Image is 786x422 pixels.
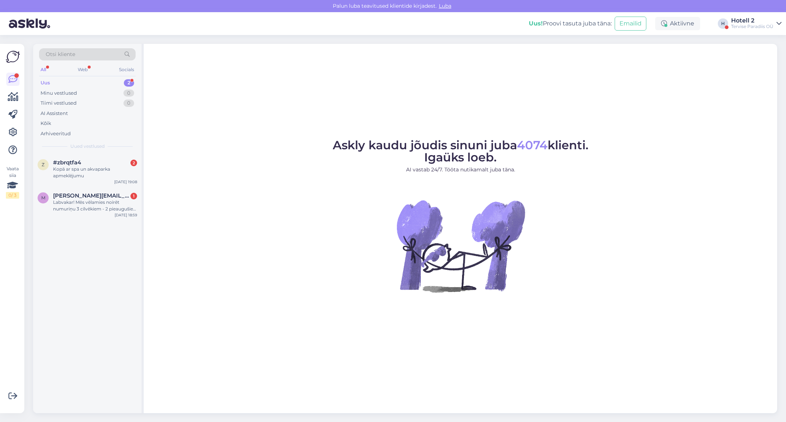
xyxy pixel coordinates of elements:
div: Socials [118,65,136,74]
div: 1 [130,193,137,199]
b: Uus! [529,20,543,27]
div: Kopā ar spa un akvaparka apmeklējumu [53,166,137,179]
div: Arhiveeritud [41,130,71,137]
div: Hotell 2 [731,18,773,24]
p: AI vastab 24/7. Tööta nutikamalt juba täna. [333,166,588,174]
span: Askly kaudu jõudis sinuni juba klienti. Igaüks loeb. [333,138,588,164]
span: #zbrqtfa4 [53,159,81,166]
div: 2 [124,79,134,87]
div: 0 [123,100,134,107]
div: 2 [130,160,137,166]
button: Emailid [615,17,646,31]
span: Uued vestlused [70,143,105,150]
div: Tervise Paradiis OÜ [731,24,773,29]
div: Kõik [41,120,51,127]
span: Luba [437,3,454,9]
a: Hotell 2Tervise Paradiis OÜ [731,18,782,29]
div: 0 / 3 [6,192,19,199]
div: Aktiivne [655,17,700,30]
span: Otsi kliente [46,50,75,58]
div: Web [76,65,89,74]
span: z [42,162,45,167]
img: No Chat active [394,179,527,312]
span: mareks@acoustics.lv [53,192,130,199]
span: 4074 [517,138,548,152]
div: [DATE] 18:59 [115,212,137,218]
span: m [41,195,45,200]
div: Proovi tasuta juba täna: [529,19,612,28]
div: Minu vestlused [41,90,77,97]
div: H [718,18,728,29]
div: Labvakar! Mēs vēlamies noīrēt numuriņu 3 cilvēkiem - 2 pieaugušie un 1 [PERSON_NAME] (10 gadi). [... [53,199,137,212]
img: Askly Logo [6,50,20,64]
div: Tiimi vestlused [41,100,77,107]
div: Vaata siia [6,165,19,199]
div: All [39,65,48,74]
div: Uus [41,79,50,87]
div: AI Assistent [41,110,68,117]
div: 0 [123,90,134,97]
div: [DATE] 19:08 [114,179,137,185]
